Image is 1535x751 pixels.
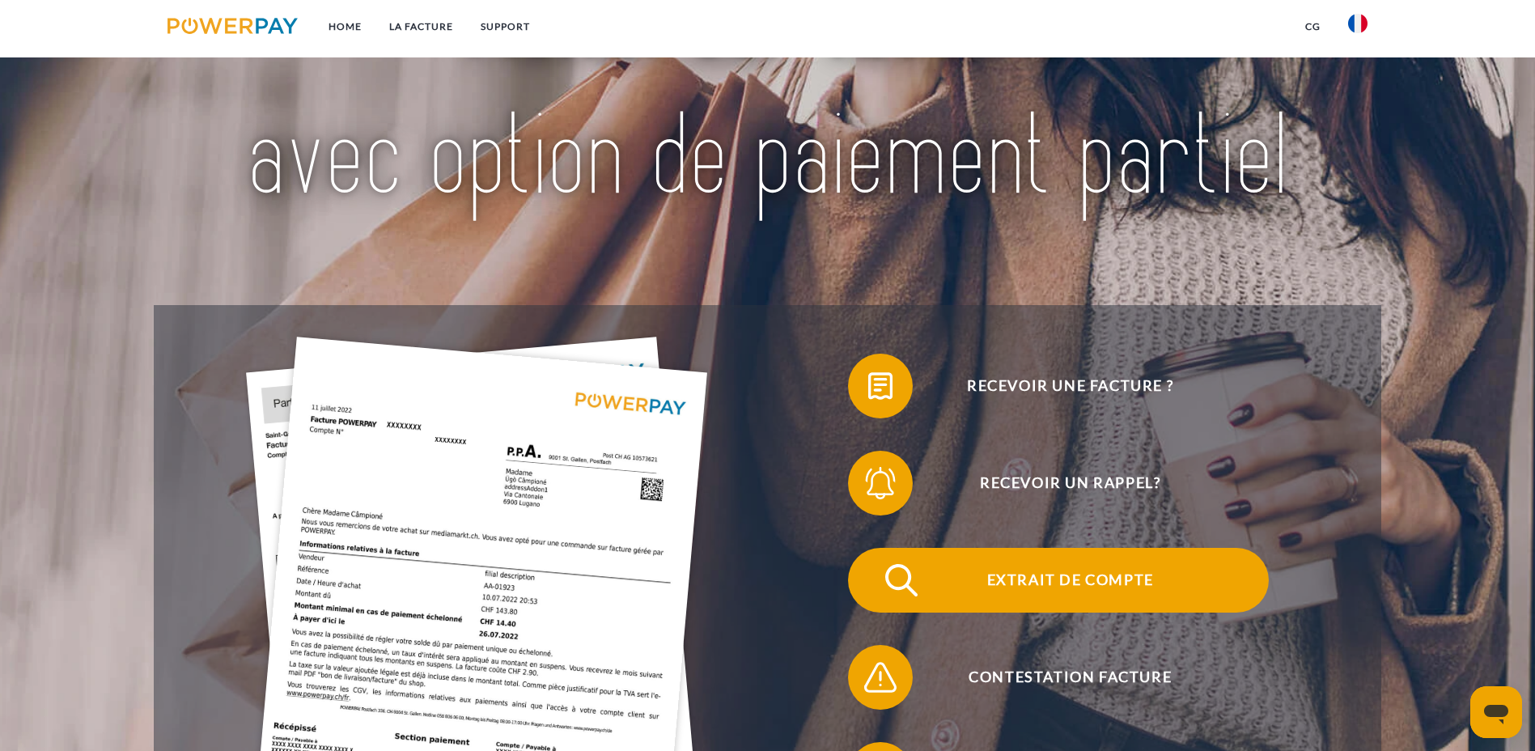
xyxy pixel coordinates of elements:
img: fr [1348,14,1368,33]
button: Contestation Facture [848,645,1269,710]
a: Home [315,12,375,41]
button: Recevoir une facture ? [848,354,1269,418]
img: qb_search.svg [881,560,922,600]
span: Extrait de compte [871,548,1268,613]
img: qb_warning.svg [860,657,901,698]
img: qb_bill.svg [860,366,901,406]
span: Recevoir une facture ? [871,354,1268,418]
button: Recevoir un rappel? [848,451,1269,516]
span: Contestation Facture [871,645,1268,710]
img: qb_bell.svg [860,463,901,503]
iframe: Bouton de lancement de la fenêtre de messagerie [1470,686,1522,738]
a: LA FACTURE [375,12,467,41]
span: Recevoir un rappel? [871,451,1268,516]
a: Support [467,12,544,41]
img: logo-powerpay.svg [167,18,298,34]
a: CG [1291,12,1334,41]
button: Extrait de compte [848,548,1269,613]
